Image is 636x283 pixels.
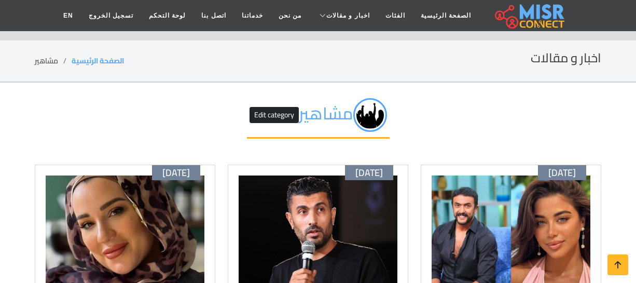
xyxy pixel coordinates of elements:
a: من نحن [271,6,309,25]
img: main.misr_connect [495,3,564,29]
img: ed3xwPSaX5pJLGRUby2P.png [353,98,387,132]
a: الصفحة الرئيسية [72,54,124,68]
a: الصفحة الرئيسية [413,6,479,25]
a: اتصل بنا [193,6,233,25]
span: اخبار و مقالات [326,11,370,20]
a: الفئات [378,6,413,25]
a: اخبار و مقالات [309,6,378,25]
li: مشاهير [35,56,72,66]
h2: مشاهير [247,98,390,139]
span: [DATE] [355,167,383,179]
h2: اخبار و مقالات [531,51,601,66]
span: [DATE] [548,167,576,179]
span: [DATE] [162,167,190,179]
a: خدماتنا [234,6,271,25]
button: Edit category [250,107,299,123]
a: EN [56,6,81,25]
a: تسجيل الخروج [81,6,141,25]
a: لوحة التحكم [141,6,193,25]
